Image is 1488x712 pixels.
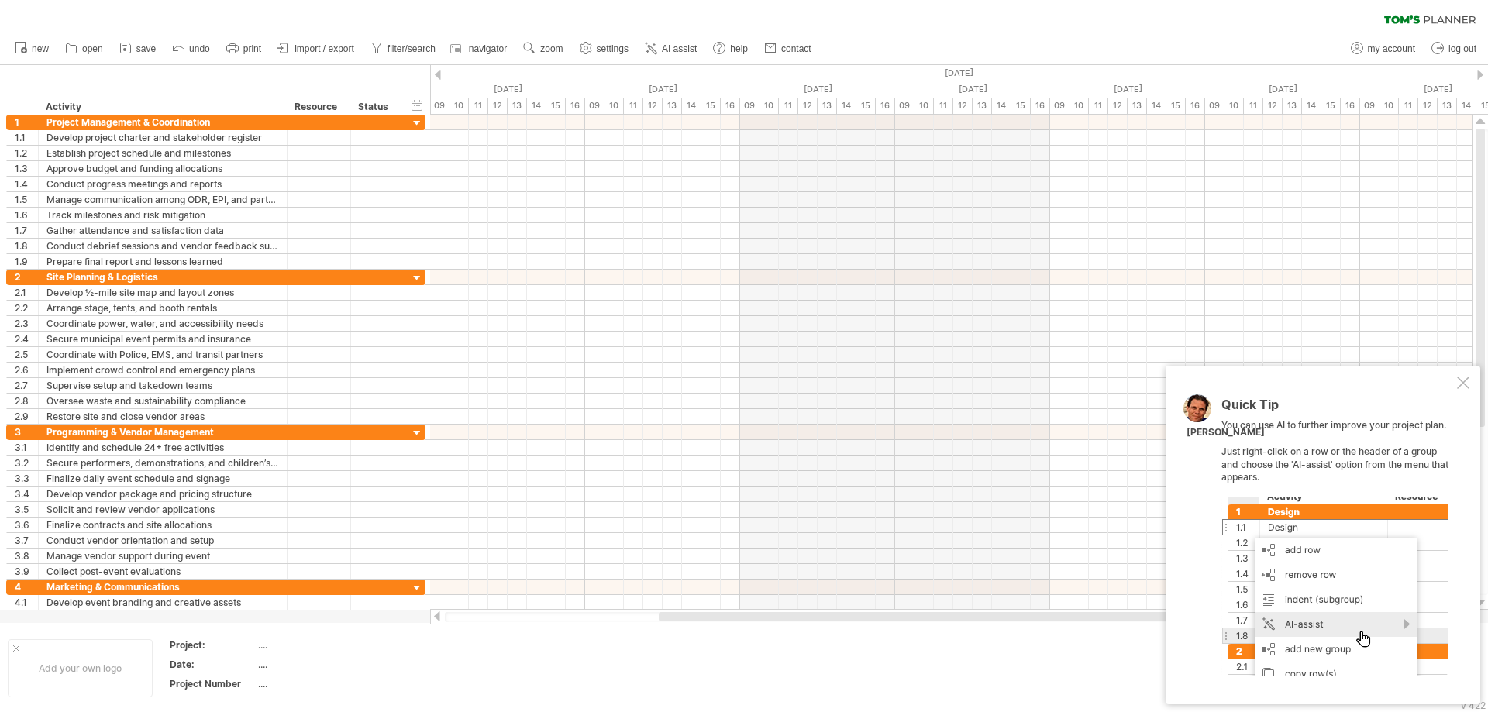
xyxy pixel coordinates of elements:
[730,43,748,54] span: help
[46,130,279,145] div: Develop project charter and stakeholder register
[15,518,38,532] div: 3.6
[1461,700,1486,711] div: v 422
[15,456,38,470] div: 3.2
[1187,426,1265,439] div: [PERSON_NAME]
[585,81,740,98] div: Friday, 10 October 2025
[11,39,53,59] a: new
[46,378,279,393] div: Supervise setup and takedown teams
[15,316,38,331] div: 2.3
[46,223,279,238] div: Gather attendance and satisfaction data
[1302,98,1321,114] div: 14
[15,301,38,315] div: 2.2
[222,39,266,59] a: print
[15,347,38,362] div: 2.5
[46,564,279,579] div: Collect post-event evaluations
[46,440,279,455] div: Identify and schedule 24+ free activities
[15,564,38,579] div: 3.9
[597,43,629,54] span: settings
[46,533,279,548] div: Conduct vendor orientation and setup
[992,98,1011,114] div: 14
[46,518,279,532] div: Finalize contracts and site allocations
[46,146,279,160] div: Establish project schedule and milestones
[15,146,38,160] div: 1.2
[15,378,38,393] div: 2.7
[258,658,388,671] div: ....
[15,533,38,548] div: 3.7
[294,43,354,54] span: import / export
[760,39,816,59] a: contact
[15,223,38,238] div: 1.7
[1399,98,1418,114] div: 11
[508,98,527,114] div: 13
[662,43,697,54] span: AI assist
[1448,43,1476,54] span: log out
[779,98,798,114] div: 11
[1205,98,1224,114] div: 09
[566,98,585,114] div: 16
[170,658,255,671] div: Date:
[82,43,103,54] span: open
[46,549,279,563] div: Manage vendor support during event
[189,43,210,54] span: undo
[1347,39,1420,59] a: my account
[469,43,507,54] span: navigator
[46,301,279,315] div: Arrange stage, tents, and booth rentals
[358,99,392,115] div: Status
[46,115,279,129] div: Project Management & Coordination
[740,98,759,114] div: 09
[46,239,279,253] div: Conduct debrief sessions and vendor feedback survey
[46,394,279,408] div: Oversee waste and sustainability compliance
[895,81,1050,98] div: Sunday, 12 October 2025
[168,39,215,59] a: undo
[15,471,38,486] div: 3.3
[1050,81,1205,98] div: Monday, 13 October 2025
[15,425,38,439] div: 3
[953,98,973,114] div: 12
[387,43,436,54] span: filter/search
[46,332,279,346] div: Secure municipal event permits and insurance
[1438,98,1457,114] div: 13
[759,98,779,114] div: 10
[46,456,279,470] div: Secure performers, demonstrations, and children’s zone
[61,39,108,59] a: open
[1418,98,1438,114] div: 12
[15,409,38,424] div: 2.9
[15,502,38,517] div: 3.5
[1050,98,1069,114] div: 09
[15,440,38,455] div: 3.1
[1186,98,1205,114] div: 16
[1069,98,1089,114] div: 10
[15,549,38,563] div: 3.8
[527,98,546,114] div: 14
[585,98,604,114] div: 09
[46,285,279,300] div: Develop ½-mile site map and layout zones
[46,270,279,284] div: Site Planning & Logistics
[430,98,449,114] div: 09
[798,98,818,114] div: 12
[469,98,488,114] div: 11
[46,177,279,191] div: Conduct progress meetings and reports
[46,425,279,439] div: Programming & Vendor Management
[15,332,38,346] div: 2.4
[1166,98,1186,114] div: 15
[258,677,388,690] div: ....
[1368,43,1415,54] span: my account
[449,98,469,114] div: 10
[519,39,567,59] a: zoom
[1428,39,1481,59] a: log out
[876,98,895,114] div: 16
[136,43,156,54] span: save
[1224,98,1244,114] div: 10
[46,161,279,176] div: Approve budget and funding allocations
[740,81,895,98] div: Saturday, 11 October 2025
[973,98,992,114] div: 13
[15,177,38,191] div: 1.4
[46,471,279,486] div: Finalize daily event schedule and signage
[46,595,279,610] div: Develop event branding and creative assets
[15,239,38,253] div: 1.8
[15,115,38,129] div: 1
[46,363,279,377] div: Implement crowd control and emergency plans
[682,98,701,114] div: 14
[1360,98,1379,114] div: 09
[46,254,279,269] div: Prepare final report and lessons learned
